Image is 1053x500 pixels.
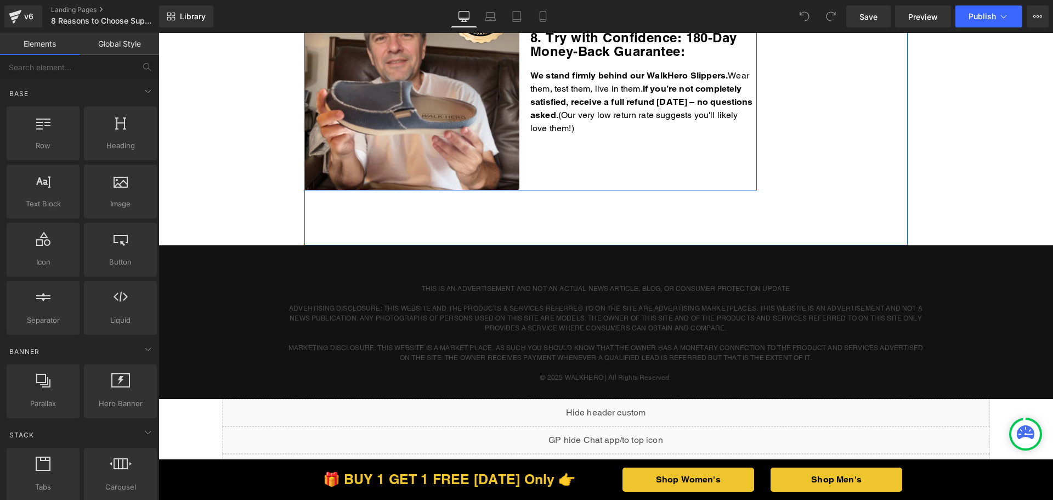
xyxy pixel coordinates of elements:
[87,256,154,268] span: Button
[10,481,76,493] span: Tabs
[127,271,768,300] p: ADVERTISING DISCLOSURE: THIS WEBSITE AND THE PRODUCTS & SERVICES REFERRED TO ON THE SITE ARE ADVE...
[372,36,598,102] div: To enrich screen reader interactions, please activate Accessibility in Grammarly extension settings
[87,398,154,409] span: Hero Banner
[4,5,42,27] a: v6
[8,430,35,440] span: Stack
[87,198,154,210] span: Image
[497,440,562,453] span: Shop Women's
[127,310,768,330] p: MARKETING DISCLOSURE: THIS WEBSITE IS A MARKET PLACE. AS SUCH YOU SHOULD KNOW THAT THE OWNER HAS ...
[180,12,206,21] span: Library
[859,11,877,23] span: Save
[165,438,417,454] span: 🎁 BUY 1 GET 1 FREE [DATE] Only 👉
[87,314,154,326] span: Liquid
[372,50,595,87] strong: If you’re not completely satisfied, receive a full refund [DATE] – no questions asked.
[612,435,744,459] a: Shop Men's
[22,9,36,24] div: v6
[127,251,768,261] p: THIS IS AN ADVERTISEMENT AND NOT AN ACTUAL NEWS ARTICLE, BLOG, OR CONSUMER PROTECTION UPDATE
[820,5,842,27] button: Redo
[10,140,76,151] span: Row
[955,5,1022,27] button: Publish
[127,340,768,350] p: © 2025 WALKHERO | All Rights Reserved.
[1027,5,1049,27] button: More
[794,5,816,27] button: Undo
[87,140,154,151] span: Heading
[80,33,159,55] a: Global Style
[10,256,76,268] span: Icon
[8,346,41,357] span: Banner
[451,5,477,27] a: Desktop
[372,37,569,48] strong: We stand firmly behind our WalkHero Slippers.
[51,16,156,25] span: 8 Reasons to Choose Supportive Slipper
[51,5,177,14] a: Landing Pages
[10,314,76,326] span: Separator
[477,5,503,27] a: Laptop
[908,11,938,23] span: Preview
[530,5,556,27] a: Mobile
[10,198,76,210] span: Text Block
[464,435,596,459] a: Shop Women's
[87,481,154,493] span: Carousel
[372,36,598,102] p: Wear them, test them, live in them. (Our very low return rate suggests you'll likely love them!)
[969,12,996,21] span: Publish
[10,398,76,409] span: Parallax
[503,5,530,27] a: Tablet
[8,88,30,99] span: Base
[159,5,213,27] a: New Library
[895,5,951,27] a: Preview
[653,440,703,453] span: Shop Men's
